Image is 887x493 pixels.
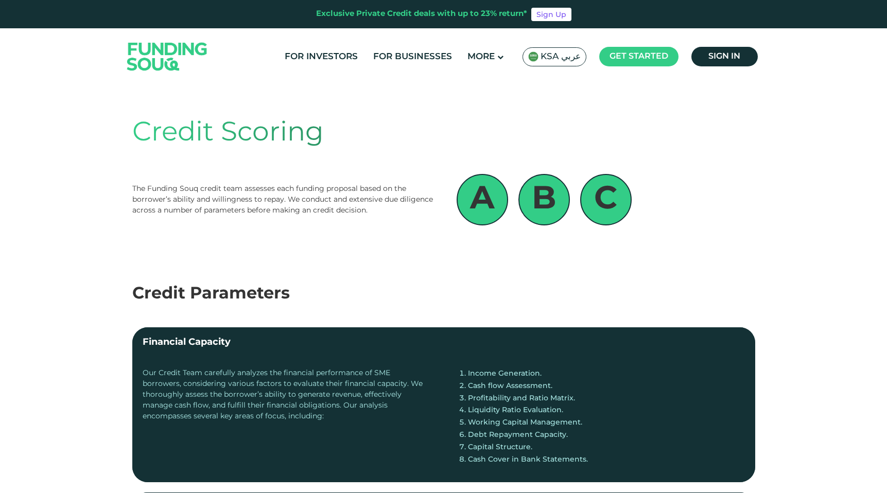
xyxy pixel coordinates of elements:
img: SA Flag [528,51,538,62]
li: Cash flow Assessment. [459,380,745,393]
img: Logo [117,30,218,82]
div: Credit Parameters [132,282,755,307]
div: C [580,174,632,225]
li: Liquidity Ratio Evaluation. [459,404,745,417]
a: For Investors [282,48,360,65]
li: Working Capital Management. [459,417,745,429]
span: More [467,52,495,61]
li: Capital Structure. [459,442,745,454]
a: Sign in [691,47,758,66]
span: Get started [610,52,668,60]
li: Profitability and Ratio Matrix. [459,393,745,405]
li: Cash Cover in Bank Statements. [459,454,745,466]
div: Exclusive Private Credit deals with up to 23% return* [316,8,527,20]
div: Financial Capacity [143,336,231,349]
span: Sign in [708,52,740,60]
li: Debt Repayment Capacity. [459,429,745,442]
div: B [518,174,570,225]
div: The Funding Souq credit team assesses each funding proposal based on the borrower’s ability and w... [132,184,436,216]
div: A [457,174,508,225]
div: Our Credit Team carefully analyzes the financial performance of SME borrowers, considering variou... [143,368,428,472]
div: Credit Scoring [132,113,755,153]
a: Sign Up [531,8,571,21]
a: For Businesses [371,48,455,65]
li: Income Generation. [459,368,745,380]
span: KSA عربي [541,51,581,63]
